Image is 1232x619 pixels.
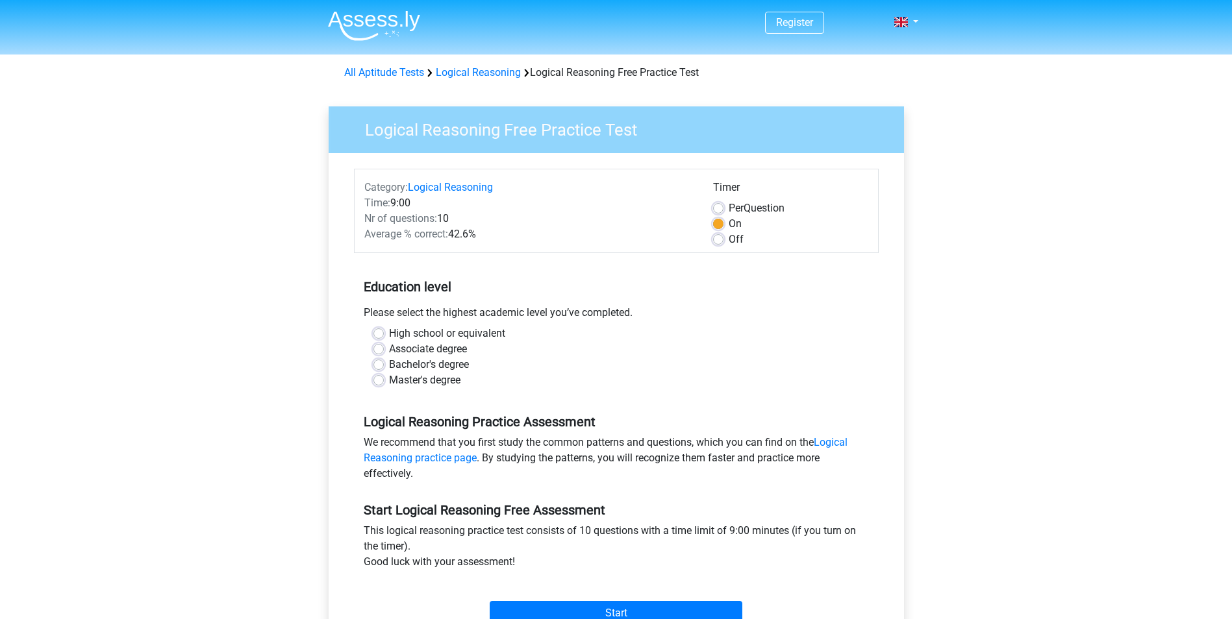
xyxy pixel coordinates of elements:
span: Category: [364,181,408,193]
label: Bachelor's degree [389,357,469,372]
div: Timer [713,180,868,200]
h5: Education level [364,274,869,300]
div: Logical Reasoning Free Practice Test [339,65,894,80]
label: Question [729,200,785,216]
div: 9:00 [355,195,703,211]
label: Off [729,232,744,247]
div: 42.6% [355,226,703,242]
img: Assessly [328,10,420,41]
label: Associate degree [389,341,467,357]
h5: Start Logical Reasoning Free Assessment [364,502,869,518]
span: Per [729,202,744,214]
div: This logical reasoning practice test consists of 10 questions with a time limit of 9:00 minutes (... [354,523,879,575]
label: High school or equivalent [389,326,505,341]
label: On [729,216,742,232]
h3: Logical Reasoning Free Practice Test [349,115,894,140]
span: Nr of questions: [364,212,437,225]
div: Please select the highest academic level you’ve completed. [354,305,879,326]
div: We recommend that you first study the common patterns and questions, which you can find on the . ... [354,435,879,487]
label: Master's degree [389,372,460,388]
a: Register [776,16,813,29]
a: Logical Reasoning [408,181,493,193]
div: 10 [355,211,703,226]
a: All Aptitude Tests [344,66,424,79]
span: Time: [364,197,390,209]
a: Logical Reasoning [436,66,521,79]
h5: Logical Reasoning Practice Assessment [364,414,869,430]
span: Average % correct: [364,228,448,240]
